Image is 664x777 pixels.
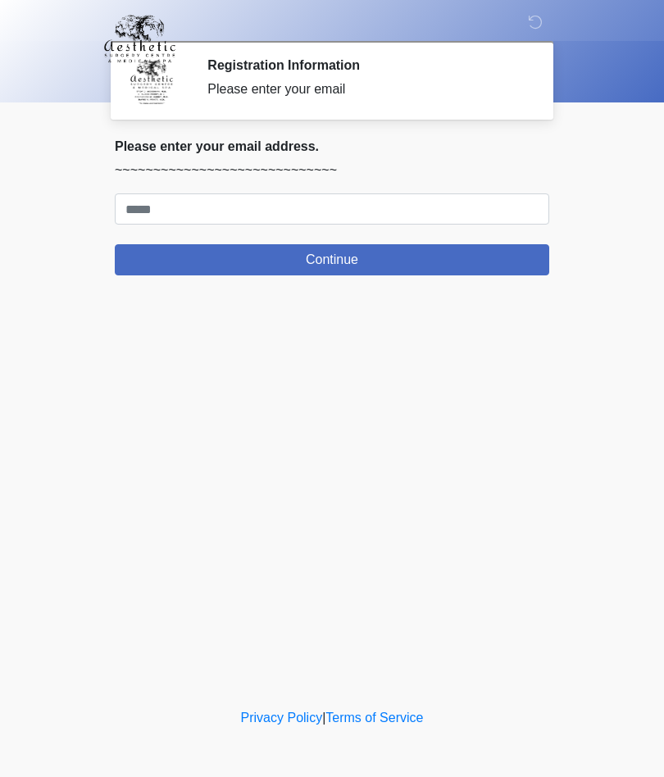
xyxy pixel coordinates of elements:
[241,711,323,725] a: Privacy Policy
[207,80,525,99] div: Please enter your email
[127,57,176,107] img: Agent Avatar
[115,161,549,180] p: ~~~~~~~~~~~~~~~~~~~~~~~~~~~~~
[322,711,325,725] a: |
[115,139,549,154] h2: Please enter your email address.
[115,244,549,275] button: Continue
[325,711,423,725] a: Terms of Service
[98,12,181,65] img: Aesthetic Surgery Centre, PLLC Logo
